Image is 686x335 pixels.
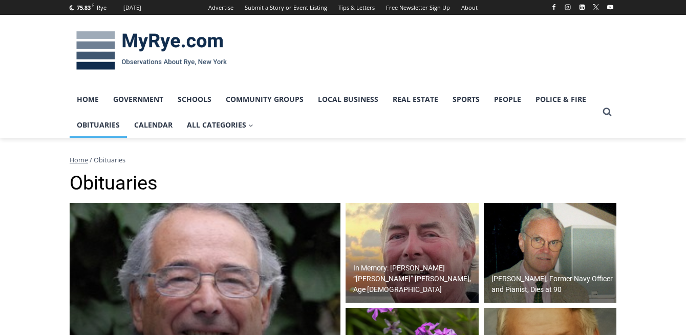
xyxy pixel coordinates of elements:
nav: Breadcrumbs [70,155,616,165]
a: People [487,87,528,112]
span: F [92,2,94,8]
a: Government [106,87,170,112]
a: In Memory: [PERSON_NAME] “[PERSON_NAME]” [PERSON_NAME], Age [DEMOGRAPHIC_DATA] [346,203,479,303]
a: X [590,1,602,13]
span: All Categories [187,119,253,131]
a: Sports [445,87,487,112]
img: MyRye.com [70,24,233,77]
h2: [PERSON_NAME], Former Navy Officer and Pianist, Dies at 90 [491,274,614,295]
nav: Primary Navigation [70,87,598,138]
a: Linkedin [576,1,588,13]
button: View Search Form [598,103,616,121]
a: [PERSON_NAME], Former Navy Officer and Pianist, Dies at 90 [484,203,617,303]
a: Community Groups [219,87,311,112]
div: Rye [97,3,106,12]
a: Calendar [127,112,180,138]
a: Real Estate [385,87,445,112]
a: Obituaries [70,112,127,138]
a: Home [70,155,88,164]
span: / [90,155,92,164]
a: Schools [170,87,219,112]
span: Obituaries [94,155,125,164]
a: Police & Fire [528,87,593,112]
a: Home [70,87,106,112]
a: Facebook [548,1,560,13]
a: All Categories [180,112,261,138]
div: [DATE] [123,3,141,12]
a: YouTube [604,1,616,13]
a: Instagram [562,1,574,13]
h1: Obituaries [70,172,616,195]
img: Obituary - Richard Dick Austin Langeloh - 2 large [346,203,479,303]
a: Local Business [311,87,385,112]
span: 75.83 [77,4,91,11]
h2: In Memory: [PERSON_NAME] “[PERSON_NAME]” [PERSON_NAME], Age [DEMOGRAPHIC_DATA] [353,263,476,295]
